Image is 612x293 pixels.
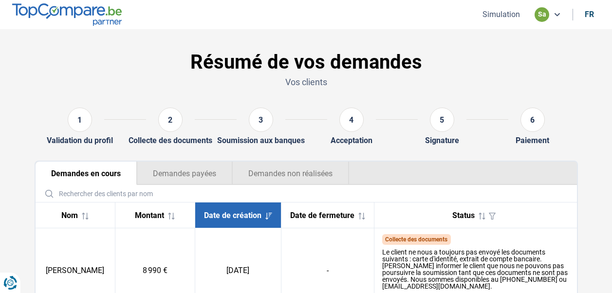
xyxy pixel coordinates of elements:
div: Acceptation [331,136,372,145]
button: Demandes non réalisées [232,162,349,185]
div: fr [585,10,594,19]
button: Demandes payées [137,162,232,185]
div: Paiement [516,136,549,145]
span: Status [452,211,475,220]
div: 5 [430,108,454,132]
div: 3 [249,108,273,132]
div: Validation du profil [47,136,113,145]
div: Collecte des documents [129,136,212,145]
div: Signature [425,136,459,145]
h1: Résumé de vos demandes [35,51,578,74]
img: TopCompare.be [12,3,122,25]
div: 6 [520,108,545,132]
div: Le client ne nous a toujours pas envoyé les documents suivants : carte d'identité, extrait de com... [382,249,569,290]
div: 2 [158,108,183,132]
p: Vos clients [35,76,578,88]
button: Demandes en cours [36,162,137,185]
button: Simulation [480,9,523,19]
div: sa [535,7,549,22]
div: 1 [68,108,92,132]
div: 4 [339,108,364,132]
span: Collecte des documents [385,236,447,243]
span: Date de création [204,211,261,220]
div: Soumission aux banques [217,136,305,145]
input: Rechercher des clients par nom [39,185,573,202]
span: Date de fermeture [290,211,354,220]
span: Nom [61,211,78,220]
span: Montant [135,211,164,220]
